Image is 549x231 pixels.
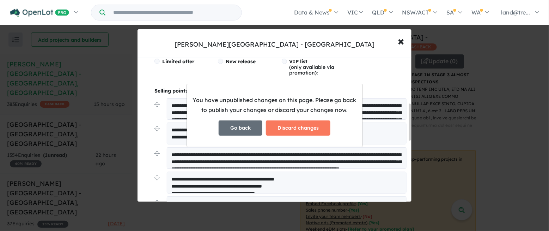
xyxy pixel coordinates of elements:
[10,8,69,17] img: Openlot PRO Logo White
[219,120,262,136] button: Go back
[266,120,330,136] button: Discard changes
[501,9,530,16] span: land@tre...
[193,95,357,114] p: You have unpublished changes on this page. Please go back to publish your changes or discard your...
[107,5,240,20] input: Try estate name, suburb, builder or developer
